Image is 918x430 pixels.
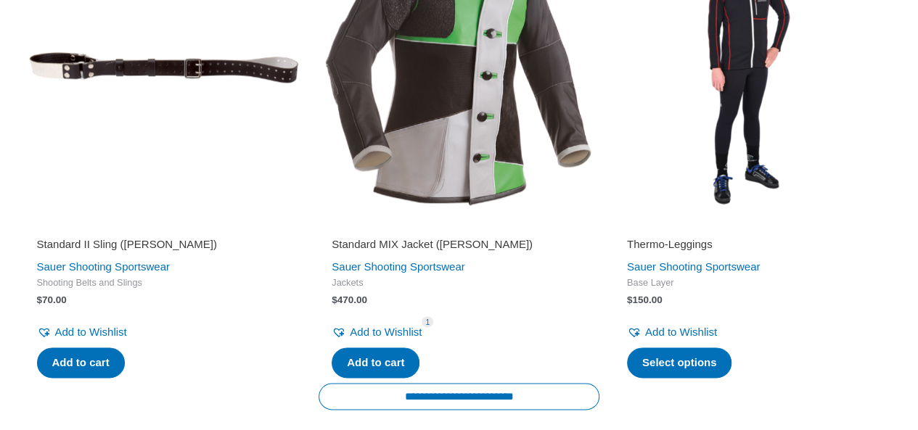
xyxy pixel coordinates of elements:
span: Add to Wishlist [350,326,422,338]
a: Standard II Sling ([PERSON_NAME]) [37,237,292,257]
a: Add to Wishlist [627,322,717,342]
span: $ [627,294,633,305]
span: $ [37,294,43,305]
bdi: 70.00 [37,294,67,305]
h2: Standard MIX Jacket ([PERSON_NAME]) [332,237,586,252]
span: Shooting Belts and Slings [37,277,292,289]
bdi: 470.00 [332,294,367,305]
span: Add to Wishlist [55,326,127,338]
a: Sauer Shooting Sportswear [37,260,170,273]
span: 1 [422,316,433,327]
span: Add to Wishlist [645,326,717,338]
iframe: Customer reviews powered by Trustpilot [37,217,292,234]
span: Base Layer [627,277,882,289]
a: Select options for “Thermo-Leggings” [627,347,732,378]
iframe: Customer reviews powered by Trustpilot [627,217,882,234]
a: Add to Wishlist [332,322,422,342]
iframe: Customer reviews powered by Trustpilot [332,217,586,234]
a: Thermo-Leggings [627,237,882,257]
a: Sauer Shooting Sportswear [627,260,760,273]
a: Sauer Shooting Sportswear [332,260,464,273]
a: Add to cart: “Standard II Sling (SAUER)” [37,347,125,378]
h2: Thermo-Leggings [627,237,882,252]
a: Standard MIX Jacket ([PERSON_NAME]) [332,237,586,257]
h2: Standard II Sling ([PERSON_NAME]) [37,237,292,252]
a: Add to cart: “Standard MIX Jacket (SAUER)” [332,347,419,378]
span: $ [332,294,337,305]
span: Jackets [332,277,586,289]
bdi: 150.00 [627,294,663,305]
a: Add to Wishlist [37,322,127,342]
